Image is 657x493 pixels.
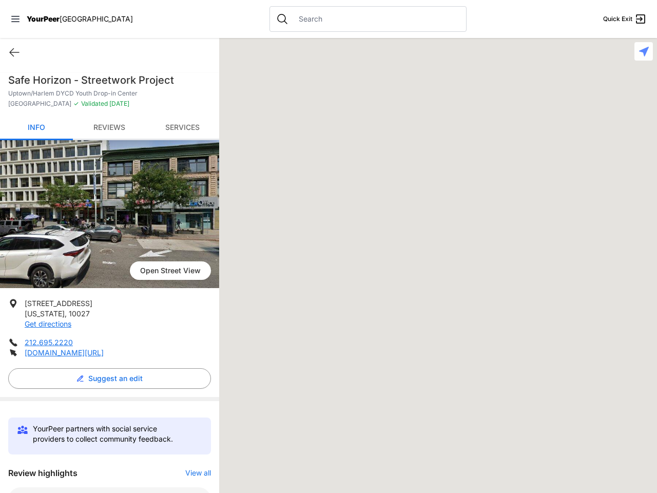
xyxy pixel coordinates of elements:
a: [DOMAIN_NAME][URL] [25,348,104,357]
a: Services [146,116,219,140]
p: Uptown/Harlem DYCD Youth Drop-in Center [8,89,211,98]
span: [US_STATE] [25,309,65,318]
span: YourPeer [27,14,60,23]
span: Validated [81,100,108,107]
input: Search [293,14,460,24]
h3: Review highlights [8,467,78,479]
a: YourPeer[GEOGRAPHIC_DATA] [27,16,133,22]
a: Get directions [25,319,71,328]
a: Quick Exit [603,13,647,25]
span: [DATE] [108,100,129,107]
a: 212.695.2220 [25,338,73,347]
span: ✓ [73,100,79,108]
span: , [65,309,67,318]
button: View all [185,468,211,478]
span: [GEOGRAPHIC_DATA] [8,100,71,108]
h1: Safe Horizon - Streetwork Project [8,73,211,87]
span: Suggest an edit [88,373,143,384]
span: [GEOGRAPHIC_DATA] [60,14,133,23]
p: YourPeer partners with social service providers to collect community feedback. [33,424,190,444]
span: [STREET_ADDRESS] [25,299,92,308]
span: Open Street View [130,261,211,280]
span: 10027 [69,309,90,318]
a: Reviews [73,116,146,140]
button: Suggest an edit [8,368,211,389]
span: Quick Exit [603,15,632,23]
